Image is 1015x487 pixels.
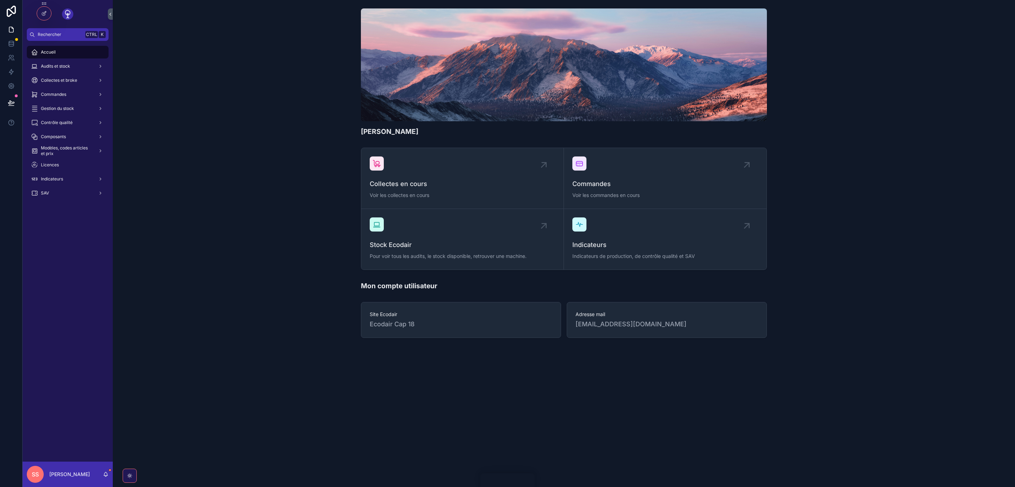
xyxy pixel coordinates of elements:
span: Ctrl [85,31,98,38]
span: Indicateurs de production, de contrôle qualité et SAV [572,253,758,260]
span: Contrôle qualité [41,120,73,125]
span: Rechercher [38,32,82,37]
span: K [99,32,105,37]
a: Licences [27,159,109,171]
span: Stock Ecodair [370,240,555,250]
span: Licences [41,162,59,168]
span: Audits et stock [41,63,70,69]
span: Adresse mail [576,311,758,318]
span: SAV [41,190,49,196]
span: [EMAIL_ADDRESS][DOMAIN_NAME] [576,319,758,329]
span: Collectes en cours [370,179,555,189]
span: Pour voir tous les audits, le stock disponible, retrouver une machine. [370,253,555,260]
span: Indicateurs [572,240,758,250]
a: Accueil [27,46,109,58]
a: Collectes en coursVoir les collectes en cours [361,148,564,209]
span: Ecodair Cap 18 [370,319,414,329]
a: Audits et stock [27,60,109,73]
span: Composants [41,134,66,140]
a: Gestion du stock [27,102,109,115]
a: Composants [27,130,109,143]
a: SAV [27,187,109,199]
span: SS [32,470,39,479]
button: RechercherCtrlK [27,28,109,41]
a: Indicateurs [27,173,109,185]
p: [PERSON_NAME] [49,471,90,478]
img: App logo [62,8,73,20]
a: IndicateursIndicateurs de production, de contrôle qualité et SAV [564,209,767,270]
span: Gestion du stock [41,106,74,111]
h1: [PERSON_NAME] [361,127,418,136]
span: Voir les collectes en cours [370,192,555,199]
a: Commandes [27,88,109,101]
a: Stock EcodairPour voir tous les audits, le stock disponible, retrouver une machine. [361,209,564,270]
div: scrollable content [23,41,113,209]
span: Voir les commandes en cours [572,192,758,199]
a: Contrôle qualité [27,116,109,129]
span: Commandes [41,92,66,97]
a: Modèles, codes articles et prix [27,144,109,157]
span: Site Ecodair [370,311,552,318]
a: CommandesVoir les commandes en cours [564,148,767,209]
span: Modèles, codes articles et prix [41,145,92,156]
a: Collectes et broke [27,74,109,87]
span: Commandes [572,179,758,189]
h1: Mon compte utilisateur [361,281,437,291]
span: Collectes et broke [41,78,77,83]
span: Indicateurs [41,176,63,182]
span: Accueil [41,49,56,55]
